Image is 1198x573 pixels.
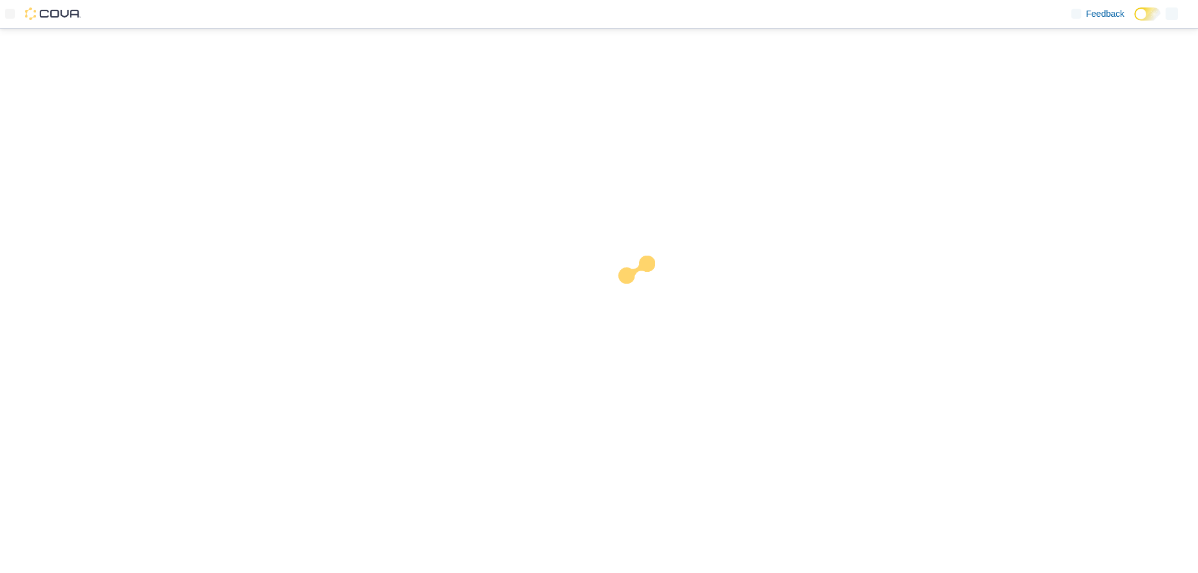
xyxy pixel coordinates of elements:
input: Dark Mode [1134,7,1161,21]
img: cova-loader [599,246,693,340]
a: Feedback [1066,1,1129,26]
img: Cova [25,7,81,20]
span: Feedback [1086,7,1124,20]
